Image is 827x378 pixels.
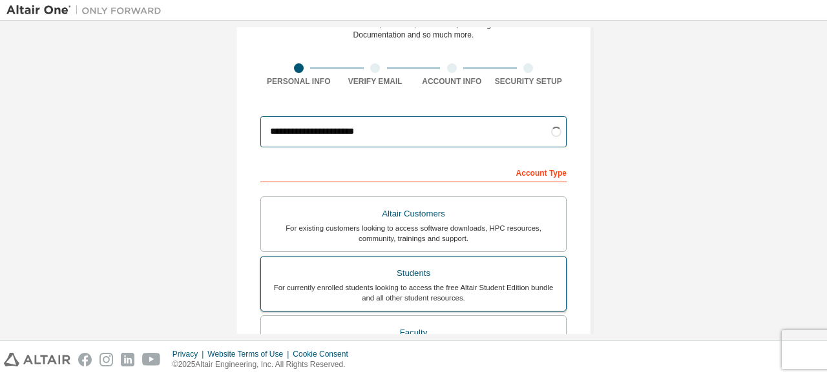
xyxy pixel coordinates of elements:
div: Faculty [269,324,558,342]
p: © 2025 Altair Engineering, Inc. All Rights Reserved. [173,359,356,370]
img: instagram.svg [99,353,113,366]
div: Altair Customers [269,205,558,223]
div: For existing customers looking to access software downloads, HPC resources, community, trainings ... [269,223,558,244]
div: Privacy [173,349,207,359]
img: linkedin.svg [121,353,134,366]
div: Account Type [260,162,567,182]
img: facebook.svg [78,353,92,366]
img: youtube.svg [142,353,161,366]
div: Students [269,264,558,282]
div: Security Setup [490,76,567,87]
div: Personal Info [260,76,337,87]
div: Cookie Consent [293,349,355,359]
img: altair_logo.svg [4,353,70,366]
div: Website Terms of Use [207,349,293,359]
img: Altair One [6,4,168,17]
div: Verify Email [337,76,414,87]
div: For currently enrolled students looking to access the free Altair Student Edition bundle and all ... [269,282,558,303]
div: For Free Trials, Licenses, Downloads, Learning & Documentation and so much more. [329,19,499,40]
div: Account Info [413,76,490,87]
